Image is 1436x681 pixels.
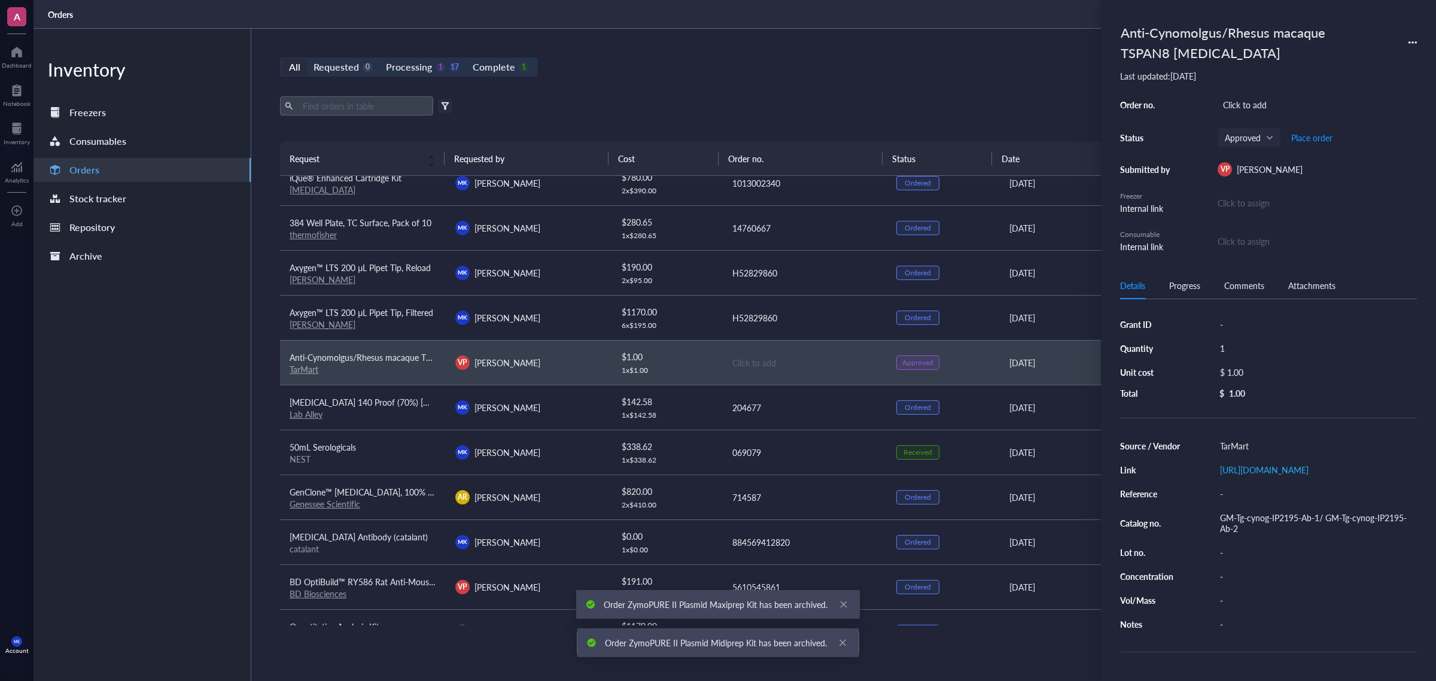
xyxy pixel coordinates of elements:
[69,133,126,150] div: Consumables
[3,100,31,107] div: Notebook
[458,313,467,321] span: MK
[905,268,931,278] div: Ordered
[722,564,887,609] td: 5610545861
[4,138,30,145] div: Inventory
[1120,595,1181,606] div: Vol/Mass
[474,357,540,369] span: [PERSON_NAME]
[1120,132,1174,143] div: Status
[474,312,540,324] span: [PERSON_NAME]
[290,172,401,184] span: iQue® Enhanced Cartridge Kit
[290,229,337,241] a: thermofisher
[474,267,540,279] span: [PERSON_NAME]
[5,157,29,184] a: Analytics
[298,97,428,115] input: Find orders in table
[363,62,373,72] div: 0
[290,217,431,229] span: 384 Well Plate, TC Surface, Pack of 10
[732,221,878,235] div: 14760667
[1120,464,1181,475] div: Link
[290,351,521,363] span: Anti-Cynomolgus/Rhesus macaque TSPAN8 [MEDICAL_DATA]
[290,576,466,588] span: BD OptiBuild™ RY586 Rat Anti-Mouse TSPAN8
[1120,164,1174,175] div: Submitted by
[722,430,887,475] td: 069079
[732,311,878,324] div: H52829860
[458,178,467,187] span: MK
[722,475,887,519] td: 714587
[622,276,711,285] div: 2 x $ 95.00
[4,119,30,145] a: Inventory
[458,357,467,368] span: VP
[1120,388,1181,399] div: Total
[622,530,711,543] div: $ 0.00
[69,219,115,236] div: Repository
[1009,177,1209,190] div: [DATE]
[1218,235,1417,248] div: Click to assign
[449,62,460,72] div: 17
[280,57,538,77] div: segmented control
[836,636,850,649] a: Close
[474,581,540,593] span: [PERSON_NAME]
[458,537,467,546] span: MK
[622,574,711,588] div: $ 191.00
[722,340,887,385] td: Click to add
[1009,446,1209,459] div: [DATE]
[290,318,355,330] a: [PERSON_NAME]
[458,582,467,592] span: VP
[1120,240,1174,253] div: Internal link
[436,62,446,72] div: 1
[386,59,432,75] div: Processing
[1120,229,1174,240] div: Consumable
[622,545,711,555] div: 1 x $ 0.00
[290,408,323,420] a: Lab Alley
[290,441,356,453] span: 50mL Serologicals
[290,531,428,543] span: [MEDICAL_DATA] Antibody (catalant)
[474,222,540,234] span: [PERSON_NAME]
[622,350,711,363] div: $ 1.00
[1009,536,1209,549] div: [DATE]
[992,142,1211,175] th: Date
[622,260,711,273] div: $ 190.00
[3,81,31,107] a: Notebook
[48,9,75,20] a: Orders
[290,543,436,554] div: catalant
[622,321,711,330] div: 6 x $ 195.00
[837,598,850,611] a: Close
[14,639,20,644] span: MK
[732,401,878,414] div: 204677
[1215,544,1417,561] div: -
[290,498,360,510] a: Genessee Scientific
[34,129,251,153] a: Consumables
[1218,96,1417,113] div: Click to add
[1215,316,1417,333] div: -
[1219,388,1224,399] div: $
[905,537,931,547] div: Ordered
[458,448,467,456] span: MK
[290,396,486,408] span: [MEDICAL_DATA] 140 Proof (70%) [MEDICAL_DATA]
[1120,279,1145,292] div: Details
[1120,367,1181,378] div: Unit cost
[622,231,711,241] div: 1 x $ 280.65
[290,184,355,196] a: [MEDICAL_DATA]
[1225,132,1271,143] span: Approved
[290,273,355,285] a: [PERSON_NAME]
[5,647,29,654] div: Account
[1215,568,1417,585] div: -
[1009,266,1209,279] div: [DATE]
[622,186,711,196] div: 2 x $ 390.00
[903,448,932,457] div: Received
[11,220,23,227] div: Add
[1224,279,1264,292] div: Comments
[1218,196,1417,209] div: Click to assign
[1215,340,1417,357] div: 1
[905,582,931,592] div: Ordered
[732,446,878,459] div: 069079
[905,403,931,412] div: Ordered
[722,160,887,205] td: 1013002340
[1220,464,1309,476] a: [URL][DOMAIN_NAME]
[1169,279,1200,292] div: Progress
[290,306,433,318] span: Axygen™ LTS 200 μL Pipet Tip, Filtered
[1120,191,1174,202] div: Freezer
[1120,99,1174,110] div: Order no.
[722,205,887,250] td: 14760667
[732,177,878,190] div: 1013002340
[902,358,933,367] div: Approved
